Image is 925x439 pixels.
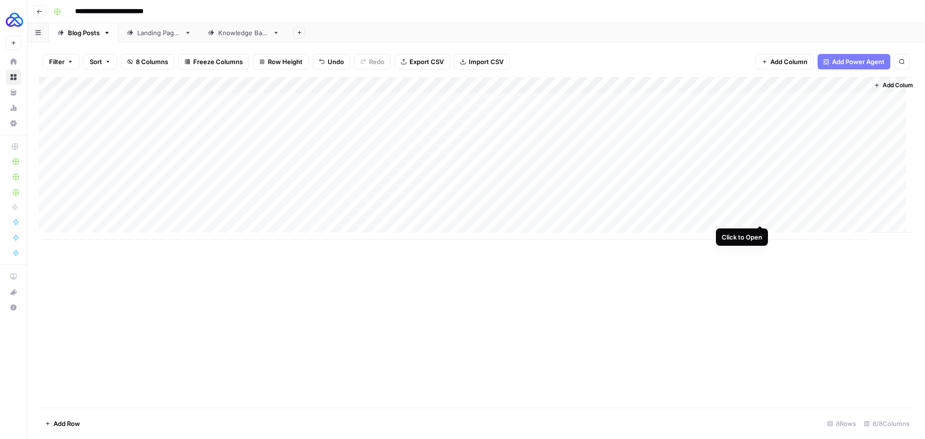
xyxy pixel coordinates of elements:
[469,57,503,67] span: Import CSV
[6,100,21,116] a: Usage
[6,285,21,299] div: What's new?
[136,57,168,67] span: 8 Columns
[6,69,21,85] a: Browse
[410,57,444,67] span: Export CSV
[722,232,762,242] div: Click to Open
[883,81,916,90] span: Add Column
[218,28,269,38] div: Knowledge Base
[369,57,384,67] span: Redo
[49,57,65,67] span: Filter
[6,11,23,28] img: AUQ Logo
[313,54,350,69] button: Undo
[770,57,807,67] span: Add Column
[68,28,100,38] div: Blog Posts
[43,54,79,69] button: Filter
[178,54,249,69] button: Freeze Columns
[53,419,80,428] span: Add Row
[119,23,199,42] a: Landing Pages
[6,85,21,100] a: Your Data
[870,79,920,92] button: Add Column
[137,28,181,38] div: Landing Pages
[268,57,303,67] span: Row Height
[395,54,450,69] button: Export CSV
[818,54,890,69] button: Add Power Agent
[328,57,344,67] span: Undo
[823,416,860,431] div: 8 Rows
[860,416,913,431] div: 8/8 Columns
[253,54,309,69] button: Row Height
[6,8,21,32] button: Workspace: AUQ
[6,284,21,300] button: What's new?
[6,54,21,69] a: Home
[49,23,119,42] a: Blog Posts
[354,54,391,69] button: Redo
[39,416,86,431] button: Add Row
[121,54,174,69] button: 8 Columns
[199,23,288,42] a: Knowledge Base
[454,54,510,69] button: Import CSV
[83,54,117,69] button: Sort
[193,57,243,67] span: Freeze Columns
[832,57,885,67] span: Add Power Agent
[90,57,102,67] span: Sort
[6,116,21,131] a: Settings
[6,269,21,284] a: AirOps Academy
[755,54,814,69] button: Add Column
[6,300,21,315] button: Help + Support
